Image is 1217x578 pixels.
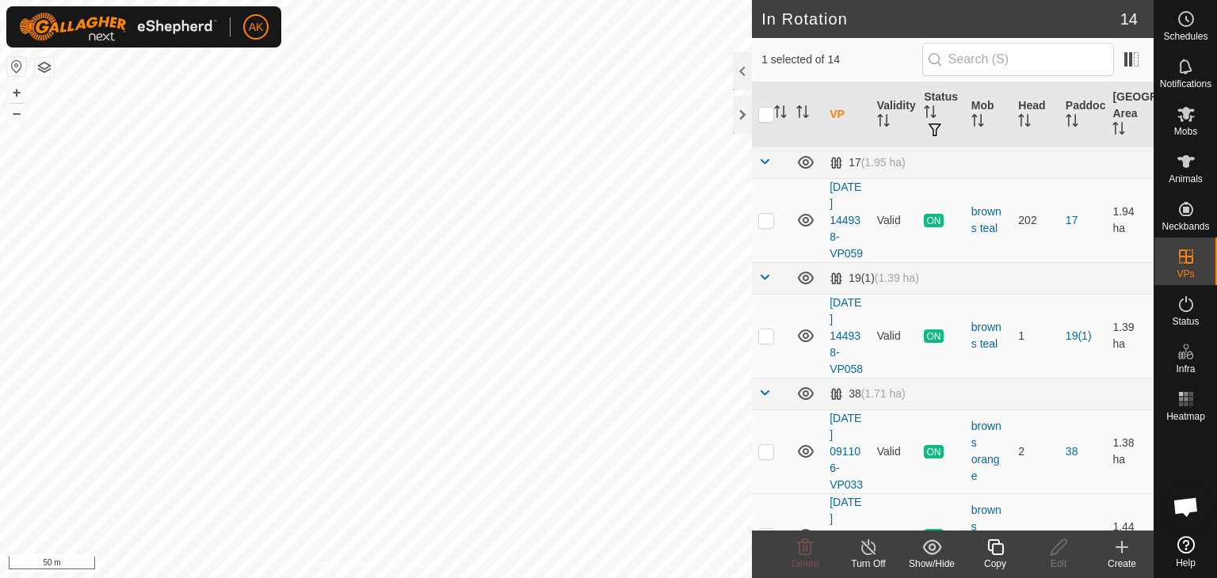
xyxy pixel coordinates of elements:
p-sorticon: Activate to sort [924,108,937,120]
p-sorticon: Activate to sort [971,116,984,129]
td: Valid [871,294,918,378]
span: Delete [792,558,819,569]
span: ON [924,445,943,458]
th: Head [1012,82,1059,147]
span: Infra [1176,364,1195,374]
span: (1.71 ha) [861,387,906,400]
td: 8 [1012,493,1059,577]
img: Gallagher Logo [19,13,217,41]
p-sorticon: Activate to sort [1112,124,1125,137]
a: 38 [1066,529,1078,542]
div: browns teal [971,319,1006,352]
span: (1.39 ha) [875,272,919,284]
a: [DATE] 091106-VP034 [830,496,863,575]
td: 1.39 ha [1106,294,1154,378]
th: [GEOGRAPHIC_DATA] Area [1106,82,1154,147]
div: Copy [963,557,1027,571]
span: Schedules [1163,32,1207,41]
td: Valid [871,178,918,262]
div: Open chat [1162,483,1210,530]
span: 14 [1120,7,1138,31]
a: [DATE] 144938-VP059 [830,181,863,260]
th: Mob [965,82,1013,147]
div: browns orange [971,502,1006,568]
div: 38 [830,387,906,401]
span: Animals [1169,174,1203,184]
th: Status [918,82,965,147]
span: Notifications [1160,79,1211,89]
span: Help [1176,558,1196,568]
p-sorticon: Activate to sort [1018,116,1031,129]
td: 2 [1012,409,1059,493]
span: 1 selected of 14 [761,51,921,68]
td: 1 [1012,294,1059,378]
a: Help [1154,530,1217,574]
div: Show/Hide [900,557,963,571]
th: VP [823,82,871,147]
h2: In Rotation [761,10,1120,29]
a: 38 [1066,445,1078,458]
button: Reset Map [7,57,26,76]
td: 1.44 ha [1106,493,1154,577]
a: Contact Us [391,557,438,572]
button: Map Layers [35,58,54,77]
button: + [7,83,26,102]
span: ON [924,529,943,542]
td: Valid [871,493,918,577]
button: – [7,104,26,123]
span: ON [924,329,943,343]
span: VPs [1177,269,1194,279]
span: (1.95 ha) [861,156,906,169]
p-sorticon: Activate to sort [877,116,890,129]
div: browns teal [971,203,1006,237]
span: Neckbands [1162,222,1209,231]
input: Search (S) [922,43,1114,76]
a: [DATE] 091106-VP033 [830,412,863,491]
th: Validity [871,82,918,147]
a: 19(1) [1066,329,1092,342]
div: 19(1) [830,272,919,285]
span: Status [1172,317,1199,326]
td: Valid [871,409,918,493]
span: Mobs [1174,127,1197,136]
a: 17 [1066,214,1078,226]
td: 1.94 ha [1106,178,1154,262]
p-sorticon: Activate to sort [1066,116,1078,129]
td: 202 [1012,178,1059,262]
th: Paddock [1059,82,1107,147]
div: Edit [1027,557,1090,571]
div: Create [1090,557,1154,571]
span: ON [924,214,943,227]
span: AK [249,19,264,36]
a: [DATE] 144938-VP058 [830,296,863,375]
p-sorticon: Activate to sort [796,108,809,120]
p-sorticon: Activate to sort [774,108,787,120]
div: browns orange [971,418,1006,485]
div: Turn Off [837,557,900,571]
td: 1.38 ha [1106,409,1154,493]
div: 17 [830,156,906,169]
a: Privacy Policy [314,557,373,572]
span: Heatmap [1166,412,1205,421]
